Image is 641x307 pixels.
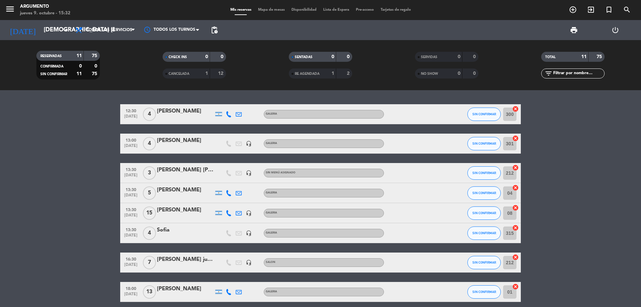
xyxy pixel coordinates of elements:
strong: 11 [76,53,82,58]
span: GALERIA [266,191,277,194]
span: 16:30 [123,255,139,263]
span: 12:30 [123,107,139,114]
span: 13 [143,285,156,299]
i: cancel [512,135,519,142]
span: 4 [143,226,156,240]
div: Sofia [157,226,214,235]
i: cancel [512,254,519,261]
div: [PERSON_NAME] [157,136,214,145]
div: [PERSON_NAME] [157,206,214,214]
span: Tarjetas de regalo [377,8,414,12]
strong: 0 [221,54,225,59]
span: Todos los servicios [86,28,132,32]
div: LOG OUT [595,20,636,40]
i: cancel [512,164,519,171]
button: SIN CONFIRMAR [467,256,501,269]
span: GALERIA [266,290,277,293]
div: [PERSON_NAME] [157,285,214,293]
span: GALERIA [266,113,277,115]
i: headset_mic [246,260,252,266]
span: 13:00 [123,136,139,144]
span: 5 [143,186,156,200]
button: SIN CONFIRMAR [467,166,501,180]
button: SIN CONFIRMAR [467,206,501,220]
div: [PERSON_NAME] [157,186,214,194]
span: CONFIRMADA [40,65,63,68]
i: cancel [512,283,519,290]
div: [PERSON_NAME] juego [157,255,214,264]
strong: 0 [94,64,98,68]
span: SERVIDAS [421,55,437,59]
i: headset_mic [246,141,252,147]
input: Filtrar por nombre... [553,70,604,77]
span: SIN CONFIRMAR [472,191,496,195]
div: [PERSON_NAME] [157,107,214,116]
span: RE AGENDADA [295,72,319,75]
i: cancel [512,184,519,191]
span: SIN CONFIRMAR [472,231,496,235]
button: SIN CONFIRMAR [467,108,501,121]
span: 13:30 [123,205,139,213]
i: headset_mic [246,170,252,176]
strong: 0 [79,64,82,68]
span: SIN CONFIRMAR [472,112,496,116]
i: arrow_drop_down [62,26,70,34]
i: exit_to_app [587,6,595,14]
i: filter_list [545,69,553,78]
strong: 1 [332,71,334,76]
strong: 2 [347,71,351,76]
strong: 0 [473,54,477,59]
strong: 75 [92,53,98,58]
span: 13:30 [123,165,139,173]
span: TOTAL [545,55,556,59]
span: SIN CONFIRMAR [472,211,496,215]
strong: 0 [347,54,351,59]
span: Sin menú asignado [266,171,295,174]
i: power_settings_new [611,26,619,34]
i: headset_mic [246,230,252,236]
strong: 0 [332,54,334,59]
span: [DATE] [123,292,139,300]
span: RESERVADAS [40,54,62,58]
span: 4 [143,108,156,121]
i: cancel [512,224,519,231]
strong: 11 [581,54,587,59]
i: cancel [512,204,519,211]
span: [DATE] [123,213,139,221]
span: GALERIA [266,211,277,214]
span: Lista de Espera [320,8,353,12]
button: SIN CONFIRMAR [467,285,501,299]
strong: 0 [458,71,460,76]
span: 15 [143,206,156,220]
span: [DATE] [123,173,139,181]
span: [DATE] [123,263,139,270]
span: 4 [143,137,156,150]
div: [PERSON_NAME] [PERSON_NAME] [157,166,214,174]
span: Disponibilidad [288,8,320,12]
strong: 12 [218,71,225,76]
div: jueves 9. octubre - 15:32 [20,10,70,17]
span: SALON [266,261,275,264]
i: search [623,6,631,14]
span: [DATE] [123,233,139,241]
button: SIN CONFIRMAR [467,137,501,150]
span: 13:30 [123,185,139,193]
span: 3 [143,166,156,180]
span: 13:30 [123,225,139,233]
strong: 11 [76,71,82,76]
span: [DATE] [123,144,139,151]
strong: 0 [473,71,477,76]
span: Mis reservas [227,8,255,12]
span: print [570,26,578,34]
i: turned_in_not [605,6,613,14]
strong: 1 [205,71,208,76]
span: pending_actions [210,26,218,34]
strong: 0 [458,54,460,59]
span: NO SHOW [421,72,438,75]
span: Pre-acceso [353,8,377,12]
span: Mapa de mesas [255,8,288,12]
i: add_circle_outline [569,6,577,14]
span: SIN CONFIRMAR [472,261,496,264]
span: CANCELADA [169,72,189,75]
span: [DATE] [123,193,139,201]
